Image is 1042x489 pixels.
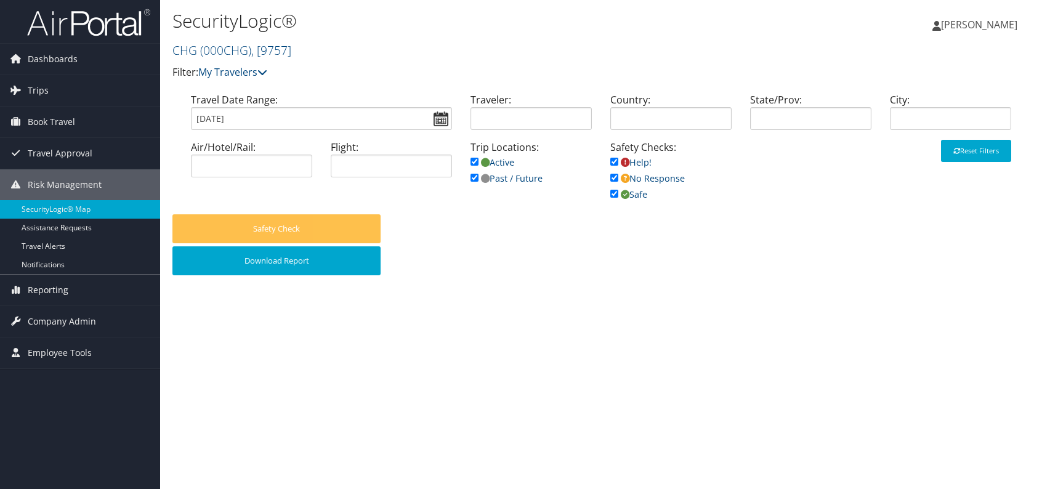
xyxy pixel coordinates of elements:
[610,156,652,168] a: Help!
[28,337,92,368] span: Employee Tools
[172,8,744,34] h1: SecurityLogic®
[172,65,744,81] p: Filter:
[461,92,601,140] div: Traveler:
[251,42,291,59] span: , [ 9757 ]
[172,214,381,243] button: Safety Check
[172,42,291,59] a: CHG
[941,18,1017,31] span: [PERSON_NAME]
[461,140,601,198] div: Trip Locations:
[321,140,461,187] div: Flight:
[601,92,741,140] div: Country:
[28,75,49,106] span: Trips
[471,156,514,168] a: Active
[28,275,68,305] span: Reporting
[182,140,321,187] div: Air/Hotel/Rail:
[28,44,78,75] span: Dashboards
[182,92,461,140] div: Travel Date Range:
[28,306,96,337] span: Company Admin
[28,138,92,169] span: Travel Approval
[28,169,102,200] span: Risk Management
[28,107,75,137] span: Book Travel
[610,172,685,184] a: No Response
[881,92,1020,140] div: City:
[941,140,1011,162] button: Reset Filters
[198,65,267,79] a: My Travelers
[172,246,381,275] button: Download Report
[27,8,150,37] img: airportal-logo.png
[741,92,881,140] div: State/Prov:
[932,6,1030,43] a: [PERSON_NAME]
[200,42,251,59] span: ( 000CHG )
[471,172,543,184] a: Past / Future
[601,140,741,214] div: Safety Checks:
[610,188,647,200] a: Safe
